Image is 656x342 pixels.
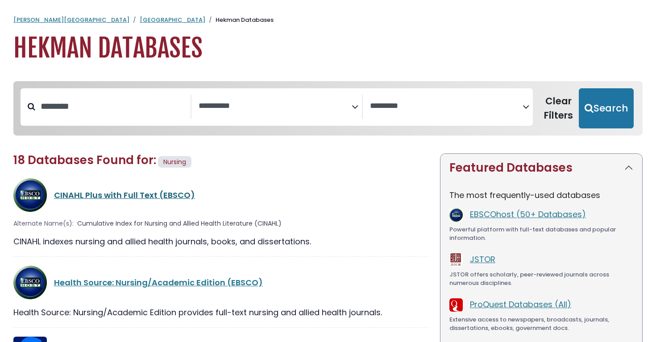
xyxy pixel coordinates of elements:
a: JSTOR [470,254,495,265]
div: CINAHL indexes nursing and allied health journals, books, and dissertations. [13,235,429,247]
button: Submit for Search Results [579,88,634,128]
span: Alternate Name(s): [13,219,74,228]
input: Search database by title or keyword [35,99,191,114]
div: Extensive access to newspapers, broadcasts, journals, dissertations, ebooks, government docs. [449,315,633,333]
a: CINAHL Plus with Full Text (EBSCO) [54,190,195,201]
p: The most frequently-used databases [449,189,633,201]
div: Health Source: Nursing/Academic Edition provides full-text nursing and allied health journals. [13,306,429,318]
nav: Search filters [13,81,643,136]
div: JSTOR offers scholarly, peer-reviewed journals across numerous disciplines. [449,270,633,288]
nav: breadcrumb [13,16,643,25]
span: Nursing [163,157,186,166]
span: 18 Databases Found for: [13,152,156,168]
div: Powerful platform with full-text databases and popular information. [449,225,633,243]
textarea: Search [370,102,523,111]
a: [GEOGRAPHIC_DATA] [140,16,205,24]
h1: Hekman Databases [13,33,643,63]
a: [PERSON_NAME][GEOGRAPHIC_DATA] [13,16,129,24]
li: Hekman Databases [205,16,274,25]
a: Health Source: Nursing/Academic Edition (EBSCO) [54,277,263,288]
button: Clear Filters [538,88,579,128]
span: Cumulative Index for Nursing and Allied Health Literature (CINAHL) [77,219,282,228]
a: EBSCOhost (50+ Databases) [470,209,586,220]
a: ProQuest Databases (All) [470,299,571,310]
textarea: Search [199,102,351,111]
button: Featured Databases [440,154,642,182]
